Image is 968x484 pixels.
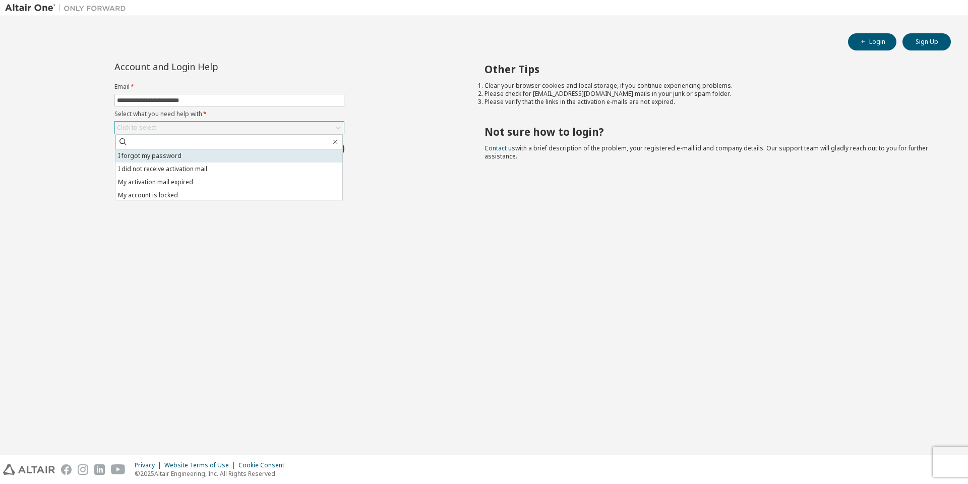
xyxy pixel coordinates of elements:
[114,110,344,118] label: Select what you need help with
[135,469,290,478] p: © 2025 Altair Engineering, Inc. All Rights Reserved.
[5,3,131,13] img: Altair One
[61,464,72,475] img: facebook.svg
[485,63,933,76] h2: Other Tips
[135,461,164,469] div: Privacy
[485,98,933,106] li: Please verify that the links in the activation e-mails are not expired.
[117,124,156,132] div: Click to select
[3,464,55,475] img: altair_logo.svg
[902,33,951,50] button: Sign Up
[115,122,344,134] div: Click to select
[114,83,344,91] label: Email
[78,464,88,475] img: instagram.svg
[485,144,515,152] a: Contact us
[485,82,933,90] li: Clear your browser cookies and local storage, if you continue experiencing problems.
[164,461,238,469] div: Website Terms of Use
[485,90,933,98] li: Please check for [EMAIL_ADDRESS][DOMAIN_NAME] mails in your junk or spam folder.
[94,464,105,475] img: linkedin.svg
[114,63,298,71] div: Account and Login Help
[848,33,896,50] button: Login
[485,125,933,138] h2: Not sure how to login?
[485,144,928,160] span: with a brief description of the problem, your registered e-mail id and company details. Our suppo...
[115,149,342,163] li: I forgot my password
[238,461,290,469] div: Cookie Consent
[111,464,126,475] img: youtube.svg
